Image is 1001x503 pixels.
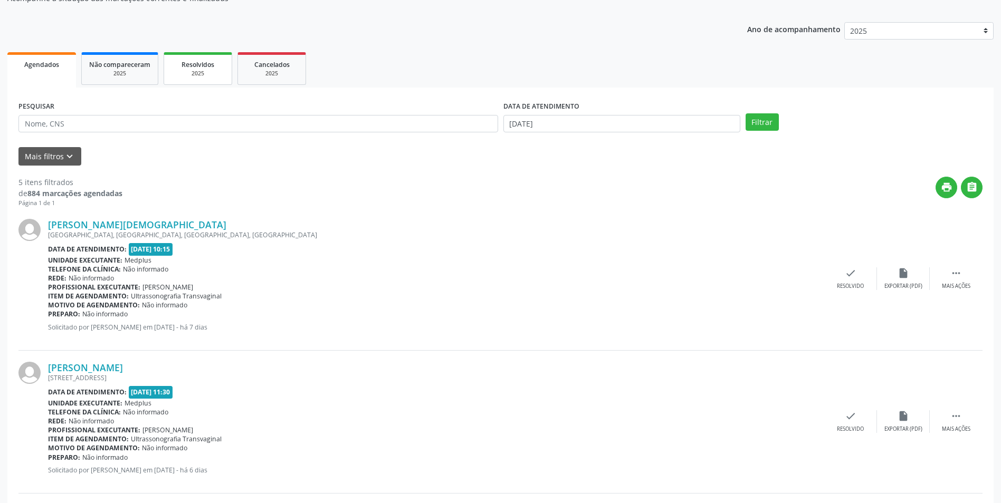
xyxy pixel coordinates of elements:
button: print [936,177,957,198]
span: Resolvidos [182,60,214,69]
i: print [941,181,952,193]
p: Solicitado por [PERSON_NAME] em [DATE] - há 7 dias [48,323,824,332]
span: Ultrassonografia Transvaginal [131,434,222,443]
span: Não informado [82,309,128,318]
span: Não informado [69,417,114,425]
p: Ano de acompanhamento [747,22,841,35]
b: Rede: [48,417,66,425]
span: Não compareceram [89,60,150,69]
b: Preparo: [48,309,80,318]
b: Rede: [48,274,66,283]
div: Mais ações [942,425,970,433]
b: Motivo de agendamento: [48,443,140,452]
div: 2025 [89,70,150,78]
span: Medplus [125,256,151,265]
b: Unidade executante: [48,399,122,408]
div: Resolvido [837,425,864,433]
span: [PERSON_NAME] [142,425,193,434]
span: Não informado [123,265,168,274]
input: Selecione um intervalo [503,115,740,133]
b: Data de atendimento: [48,388,127,396]
div: 5 itens filtrados [18,177,122,188]
i: insert_drive_file [898,267,909,279]
button: Filtrar [746,113,779,131]
div: Página 1 de 1 [18,199,122,208]
b: Item de agendamento: [48,292,129,301]
label: PESQUISAR [18,99,54,115]
div: 2025 [171,70,224,78]
a: [PERSON_NAME] [48,362,123,373]
b: Item de agendamento: [48,434,129,443]
strong: 884 marcações agendadas [27,188,122,198]
span: Ultrassonografia Transvaginal [131,292,222,301]
b: Preparo: [48,453,80,462]
img: img [18,219,41,241]
span: Cancelados [254,60,290,69]
div: 2025 [245,70,298,78]
div: de [18,188,122,199]
i: insert_drive_file [898,410,909,422]
span: [PERSON_NAME] [142,283,193,292]
i: keyboard_arrow_down [64,151,75,162]
i:  [950,267,962,279]
span: Não informado [142,443,187,452]
b: Data de atendimento: [48,245,127,254]
label: DATA DE ATENDIMENTO [503,99,579,115]
a: [PERSON_NAME][DEMOGRAPHIC_DATA] [48,219,226,230]
b: Telefone da clínica: [48,408,121,417]
span: Não informado [69,274,114,283]
b: Motivo de agendamento: [48,301,140,309]
i:  [950,410,962,422]
span: Não informado [82,453,128,462]
div: Resolvido [837,283,864,290]
b: Telefone da clínica: [48,265,121,274]
div: [STREET_ADDRESS] [48,373,824,382]
i: check [845,267,856,279]
span: [DATE] 11:30 [129,386,173,398]
div: Mais ações [942,283,970,290]
b: Profissional executante: [48,425,140,434]
div: Exportar (PDF) [884,425,922,433]
div: Exportar (PDF) [884,283,922,290]
i: check [845,410,856,422]
button: Mais filtroskeyboard_arrow_down [18,147,81,166]
input: Nome, CNS [18,115,498,133]
span: Não informado [142,301,187,309]
b: Profissional executante: [48,283,140,292]
img: img [18,362,41,384]
b: Unidade executante: [48,256,122,265]
span: Agendados [24,60,59,69]
span: Não informado [123,408,168,417]
p: Solicitado por [PERSON_NAME] em [DATE] - há 6 dias [48,466,824,475]
div: [GEOGRAPHIC_DATA], [GEOGRAPHIC_DATA], [GEOGRAPHIC_DATA], [GEOGRAPHIC_DATA] [48,230,824,239]
span: Medplus [125,399,151,408]
span: [DATE] 10:15 [129,243,173,255]
i:  [966,181,978,193]
button:  [961,177,983,198]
